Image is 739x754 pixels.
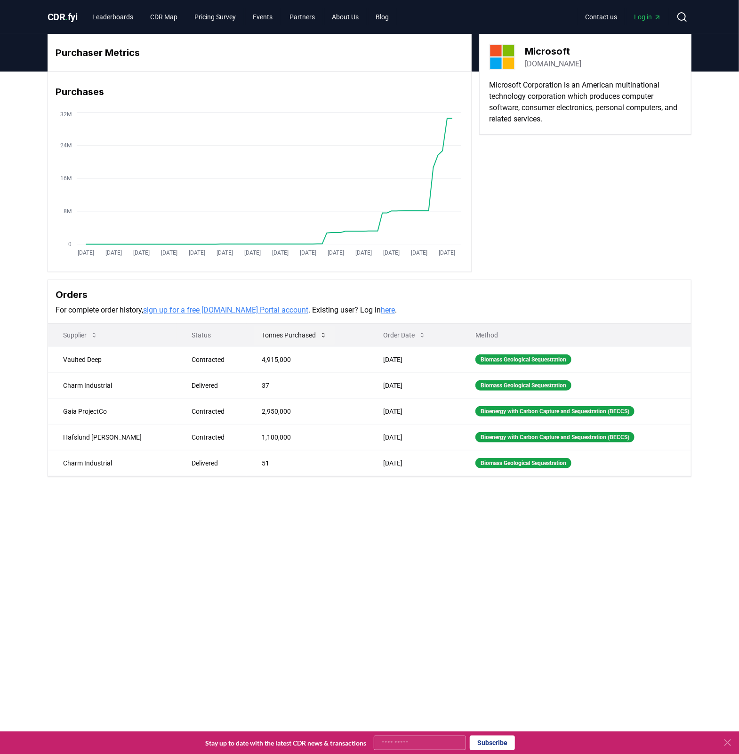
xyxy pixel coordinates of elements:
h3: Microsoft [525,44,581,58]
a: here [381,305,395,314]
td: [DATE] [368,424,461,450]
td: Hafslund [PERSON_NAME] [48,424,177,450]
p: Microsoft Corporation is an American multinational technology corporation which produces computer... [489,80,682,125]
tspan: [DATE] [384,249,400,256]
div: Contracted [192,433,240,442]
a: sign up for a free [DOMAIN_NAME] Portal account [143,305,308,314]
tspan: 8M [64,208,72,215]
div: Contracted [192,355,240,364]
a: Pricing Survey [187,8,244,25]
span: . [65,11,68,23]
div: Bioenergy with Carbon Capture and Sequestration (BECCS) [475,432,635,442]
div: Biomass Geological Sequestration [475,458,571,468]
div: Biomass Geological Sequestration [475,354,571,365]
tspan: [DATE] [273,249,289,256]
nav: Main [85,8,397,25]
div: Contracted [192,407,240,416]
h3: Orders [56,288,683,302]
p: Status [184,330,240,340]
tspan: 16M [60,175,72,182]
td: 37 [247,372,368,398]
tspan: [DATE] [411,249,428,256]
a: Events [246,8,281,25]
div: Biomass Geological Sequestration [475,380,571,391]
tspan: 0 [68,241,72,248]
td: Charm Industrial [48,372,177,398]
h3: Purchases [56,85,464,99]
a: Contact us [578,8,625,25]
td: [DATE] [368,398,461,424]
button: Tonnes Purchased [254,326,335,345]
tspan: [DATE] [217,249,233,256]
a: Blog [369,8,397,25]
td: Vaulted Deep [48,346,177,372]
div: Delivered [192,458,240,468]
button: Supplier [56,326,105,345]
tspan: [DATE] [78,249,94,256]
span: CDR fyi [48,11,78,23]
nav: Main [578,8,669,25]
td: 51 [247,450,368,476]
img: Microsoft-logo [489,44,515,70]
p: Method [468,330,683,340]
a: CDR Map [143,8,185,25]
tspan: [DATE] [105,249,122,256]
p: For complete order history, . Existing user? Log in . [56,305,683,316]
a: CDR.fyi [48,10,78,24]
tspan: [DATE] [161,249,178,256]
tspan: [DATE] [356,249,372,256]
td: [DATE] [368,346,461,372]
a: About Us [325,8,367,25]
td: 2,950,000 [247,398,368,424]
h3: Purchaser Metrics [56,46,464,60]
tspan: [DATE] [189,249,206,256]
td: [DATE] [368,372,461,398]
div: Delivered [192,381,240,390]
span: Log in [634,12,661,22]
tspan: [DATE] [300,249,317,256]
tspan: [DATE] [439,249,456,256]
td: [DATE] [368,450,461,476]
tspan: [DATE] [328,249,345,256]
a: [DOMAIN_NAME] [525,58,581,70]
td: Charm Industrial [48,450,177,476]
div: Bioenergy with Carbon Capture and Sequestration (BECCS) [475,406,635,417]
a: Log in [627,8,669,25]
tspan: 24M [60,142,72,149]
a: Partners [282,8,323,25]
tspan: [DATE] [245,249,261,256]
a: Leaderboards [85,8,141,25]
td: 1,100,000 [247,424,368,450]
td: Gaia ProjectCo [48,398,177,424]
tspan: [DATE] [134,249,150,256]
button: Order Date [376,326,434,345]
tspan: 32M [60,111,72,118]
td: 4,915,000 [247,346,368,372]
